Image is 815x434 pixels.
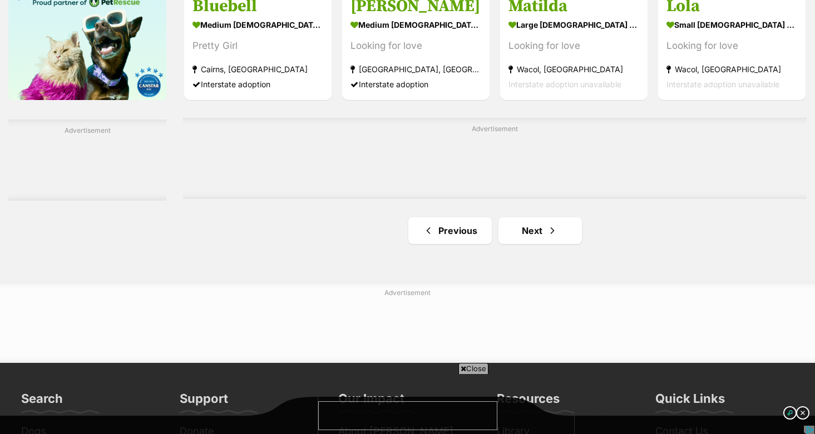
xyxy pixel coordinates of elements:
[192,17,323,33] strong: medium [DEMOGRAPHIC_DATA] Dog
[183,118,807,199] div: Advertisement
[350,38,481,53] div: Looking for love
[498,217,582,244] a: Next page
[192,62,323,77] strong: Cairns, [GEOGRAPHIC_DATA]
[205,378,610,428] iframe: Advertisement
[408,217,492,244] a: Previous page
[655,391,725,413] h3: Quick Links
[350,62,481,77] strong: [GEOGRAPHIC_DATA], [GEOGRAPHIC_DATA]
[350,17,481,33] strong: medium [DEMOGRAPHIC_DATA] Dog
[192,77,323,92] div: Interstate adoption
[508,79,621,89] span: Interstate adoption unavailable
[508,38,639,53] div: Looking for love
[21,391,63,413] h3: Search
[350,77,481,92] div: Interstate adoption
[508,17,639,33] strong: large [DEMOGRAPHIC_DATA] Dog
[458,363,488,374] span: Close
[192,38,323,53] div: Pretty Girl
[666,17,797,33] strong: small [DEMOGRAPHIC_DATA] Dog
[183,217,807,244] nav: Pagination
[666,62,797,77] strong: Wacol, [GEOGRAPHIC_DATA]
[796,406,809,420] img: close_dark.svg
[8,119,166,201] div: Advertisement
[180,391,228,413] h3: Support
[666,38,797,53] div: Looking for love
[783,406,797,420] img: info_dark.svg
[666,79,779,89] span: Interstate adoption unavailable
[508,62,639,77] strong: Wacol, [GEOGRAPHIC_DATA]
